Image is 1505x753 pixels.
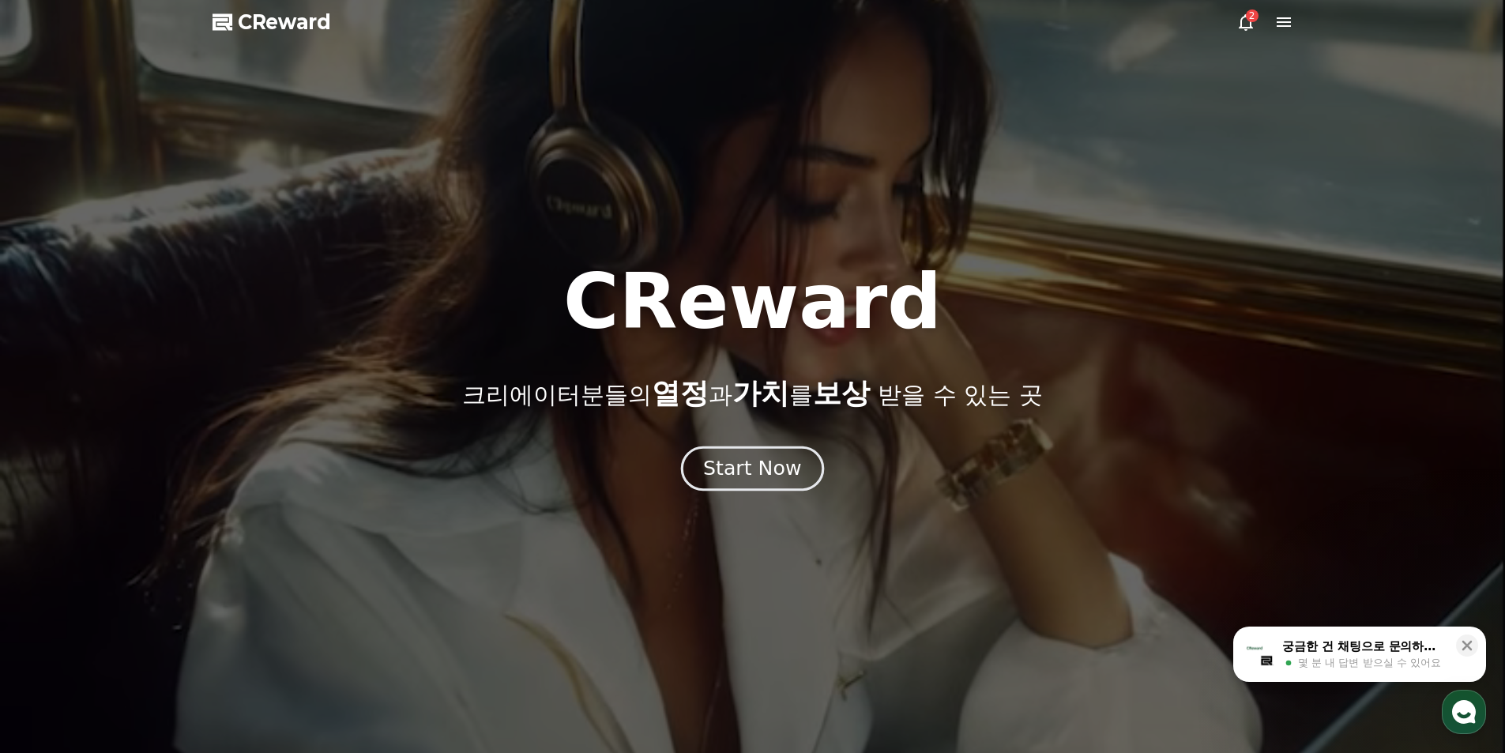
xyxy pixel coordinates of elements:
[684,463,821,478] a: Start Now
[213,9,331,35] a: CReward
[238,9,331,35] span: CReward
[462,378,1042,409] p: 크리에이터분들의 과 를 받을 수 있는 곳
[681,446,824,491] button: Start Now
[5,501,104,540] a: 홈
[813,377,870,409] span: 보상
[1236,13,1255,32] a: 2
[204,501,303,540] a: 설정
[652,377,709,409] span: 열정
[50,525,59,537] span: 홈
[732,377,789,409] span: 가치
[145,525,164,538] span: 대화
[703,455,801,482] div: Start Now
[244,525,263,537] span: 설정
[1246,9,1259,22] div: 2
[563,264,942,340] h1: CReward
[104,501,204,540] a: 대화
